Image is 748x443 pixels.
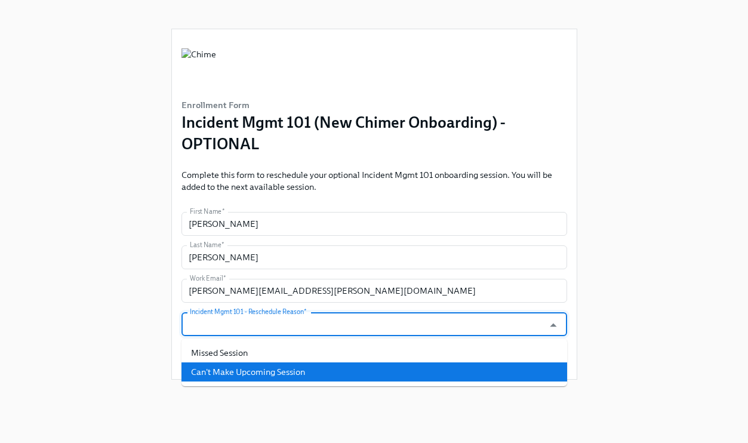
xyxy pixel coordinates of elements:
[181,343,567,362] li: Missed Session
[181,112,567,155] h3: Incident Mgmt 101 (New Chimer Onboarding) - OPTIONAL
[181,99,567,112] h6: Enrollment Form
[544,316,562,334] button: Close
[181,48,216,84] img: Chime
[181,362,567,382] li: Can't Make Upcoming Session
[181,169,567,193] p: Complete this form to reschedule your optional Incident Mgmt 101 onboarding session. You will be ...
